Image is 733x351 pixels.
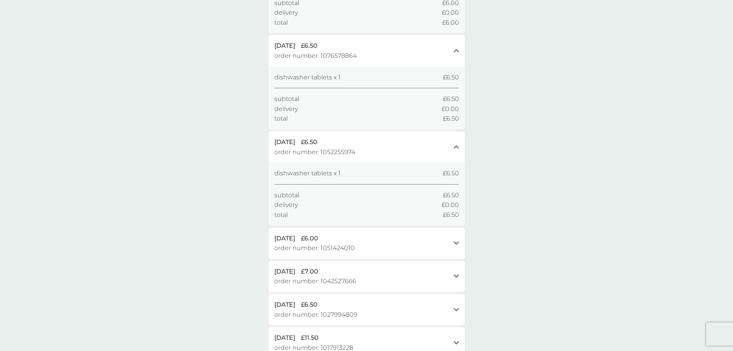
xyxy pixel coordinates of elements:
[274,310,357,320] span: order number: 1027994809
[301,233,318,244] span: £6.00
[274,190,299,200] span: subtotal
[301,300,317,310] span: £6.50
[274,276,356,286] span: order number: 1042527666
[442,8,459,18] span: £0.00
[274,147,355,157] span: order number: 1052255974
[274,267,295,277] span: [DATE]
[443,210,459,220] span: £6.50
[274,114,288,124] span: total
[443,72,459,82] span: £6.50
[274,210,288,220] span: total
[274,104,298,114] span: delivery
[274,72,341,82] span: dishwasher tablets x 1
[274,243,355,253] span: order number: 1051424010
[443,114,459,124] span: £6.50
[274,200,298,210] span: delivery
[301,41,317,51] span: £6.50
[442,200,459,210] span: £0.00
[443,190,459,200] span: £6.50
[274,18,288,28] span: total
[274,300,295,310] span: [DATE]
[301,333,319,343] span: £11.50
[274,137,295,147] span: [DATE]
[274,94,299,104] span: subtotal
[443,94,459,104] span: £6.50
[301,137,317,147] span: £6.50
[442,18,459,28] span: £6.00
[274,8,298,18] span: delivery
[274,233,295,244] span: [DATE]
[274,41,295,51] span: [DATE]
[274,168,341,178] span: dishwasher tablets x 1
[301,267,318,277] span: £7.00
[442,104,459,114] span: £0.00
[274,51,357,61] span: order number: 1076578864
[443,168,459,178] span: £6.50
[274,333,295,343] span: [DATE]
